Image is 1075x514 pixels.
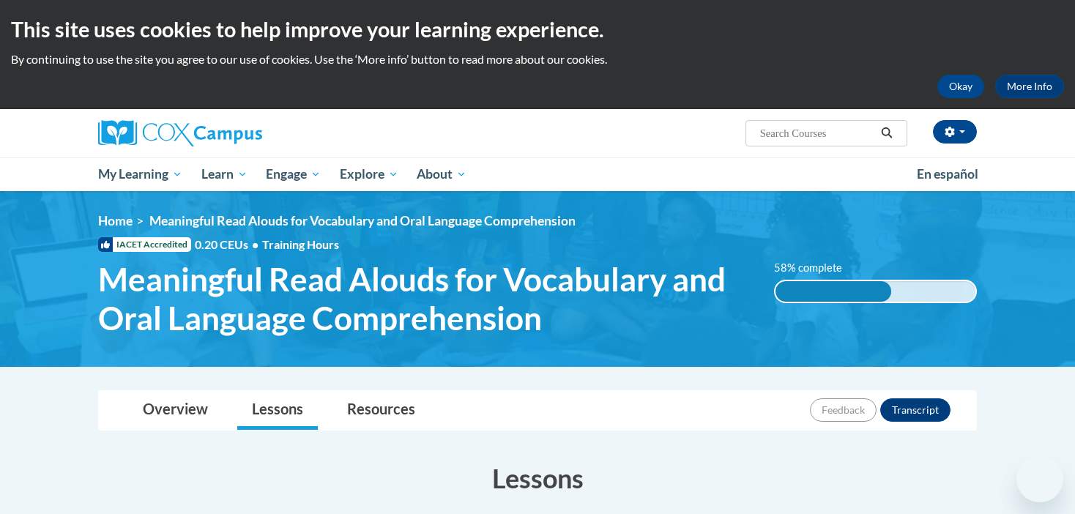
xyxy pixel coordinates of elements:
[917,166,978,182] span: En español
[128,391,223,430] a: Overview
[330,157,408,191] a: Explore
[408,157,477,191] a: About
[907,159,988,190] a: En español
[880,398,951,422] button: Transcript
[98,120,376,146] a: Cox Campus
[11,51,1064,67] p: By continuing to use the site you agree to our use of cookies. Use the ‘More info’ button to read...
[937,75,984,98] button: Okay
[933,120,977,144] button: Account Settings
[262,237,339,251] span: Training Hours
[266,165,321,183] span: Engage
[98,260,752,338] span: Meaningful Read Alouds for Vocabulary and Oral Language Comprehension
[252,237,258,251] span: •
[759,124,876,142] input: Search Courses
[98,120,262,146] img: Cox Campus
[192,157,257,191] a: Learn
[417,165,466,183] span: About
[810,398,877,422] button: Feedback
[237,391,318,430] a: Lessons
[195,236,262,253] span: 0.20 CEUs
[775,281,892,302] div: 58% complete
[774,260,858,276] label: 58% complete
[98,165,182,183] span: My Learning
[256,157,330,191] a: Engage
[98,237,191,252] span: IACET Accredited
[98,460,977,496] h3: Lessons
[332,391,430,430] a: Resources
[995,75,1064,98] a: More Info
[98,213,133,228] a: Home
[1016,455,1063,502] iframe: Button to launch messaging window
[201,165,248,183] span: Learn
[76,157,999,191] div: Main menu
[876,124,898,142] button: Search
[89,157,192,191] a: My Learning
[11,15,1064,44] h2: This site uses cookies to help improve your learning experience.
[340,165,398,183] span: Explore
[149,213,576,228] span: Meaningful Read Alouds for Vocabulary and Oral Language Comprehension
